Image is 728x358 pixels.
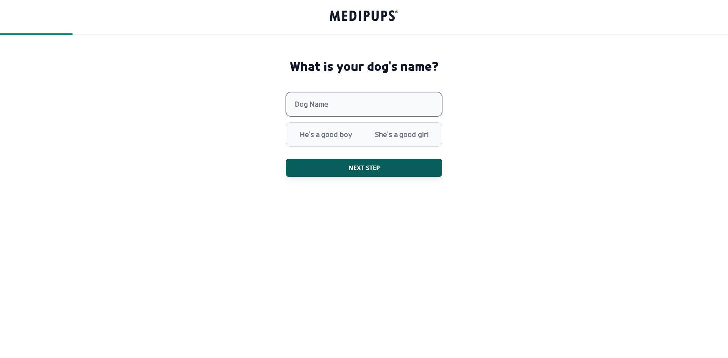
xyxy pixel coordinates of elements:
h3: What is your dog's name? [290,59,439,74]
span: He's a good boy [288,125,364,144]
a: Groove [330,9,398,25]
span: Next step [348,164,380,172]
button: Next step [286,159,442,177]
span: She's a good girl [364,125,440,144]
